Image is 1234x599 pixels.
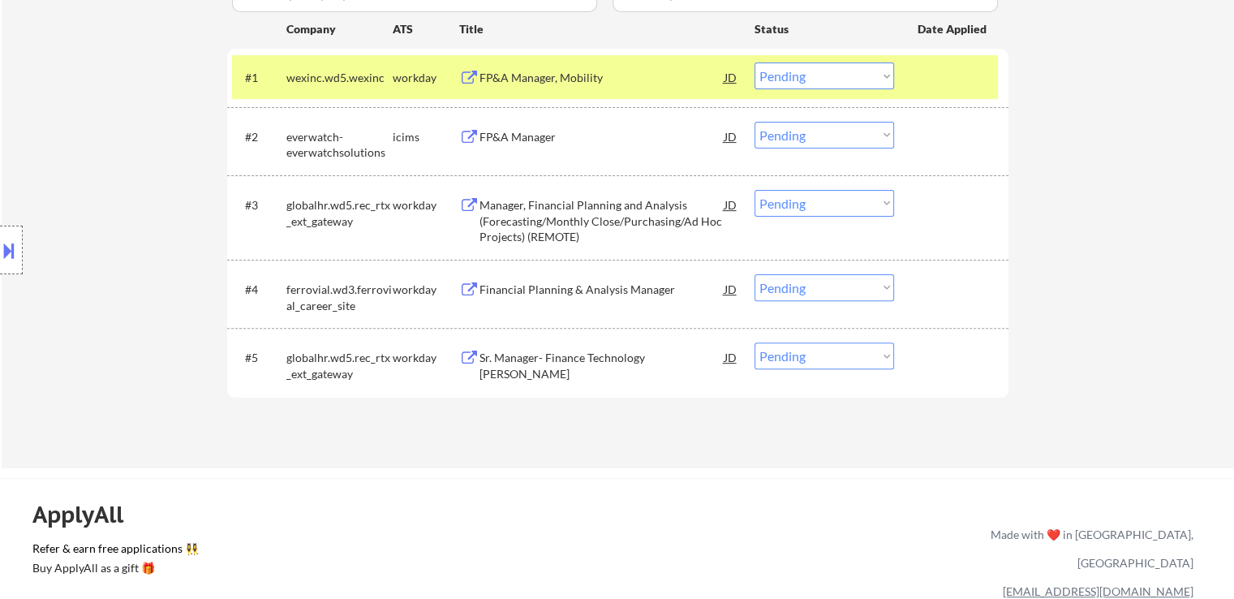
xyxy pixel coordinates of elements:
[479,129,724,145] div: FP&A Manager
[1003,584,1193,598] a: [EMAIL_ADDRESS][DOMAIN_NAME]
[286,350,393,381] div: globalhr.wd5.rec_rtx_ext_gateway
[393,282,459,298] div: workday
[286,21,393,37] div: Company
[393,70,459,86] div: workday
[479,282,724,298] div: Financial Planning & Analysis Manager
[32,562,195,574] div: Buy ApplyAll as a gift 🎁
[393,350,459,366] div: workday
[286,70,393,86] div: wexinc.wd5.wexinc
[723,122,739,151] div: JD
[984,520,1193,577] div: Made with ❤️ in [GEOGRAPHIC_DATA], [GEOGRAPHIC_DATA]
[32,543,651,560] a: Refer & earn free applications 👯‍♀️
[393,129,459,145] div: icims
[723,343,739,372] div: JD
[286,129,393,161] div: everwatch-everwatchsolutions
[286,197,393,229] div: globalhr.wd5.rec_rtx_ext_gateway
[32,501,142,528] div: ApplyAll
[723,190,739,219] div: JD
[286,282,393,313] div: ferrovial.wd3.ferrovial_career_site
[459,21,739,37] div: Title
[755,14,894,43] div: Status
[32,560,195,580] a: Buy ApplyAll as a gift 🎁
[918,21,989,37] div: Date Applied
[245,70,273,86] div: #1
[479,70,724,86] div: FP&A Manager, Mobility
[479,350,724,381] div: Sr. Manager- Finance Technology [PERSON_NAME]
[393,197,459,213] div: workday
[393,21,459,37] div: ATS
[479,197,724,245] div: Manager, Financial Planning and Analysis (Forecasting/Monthly Close/Purchasing/Ad Hoc Projects) (...
[723,62,739,92] div: JD
[723,274,739,304] div: JD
